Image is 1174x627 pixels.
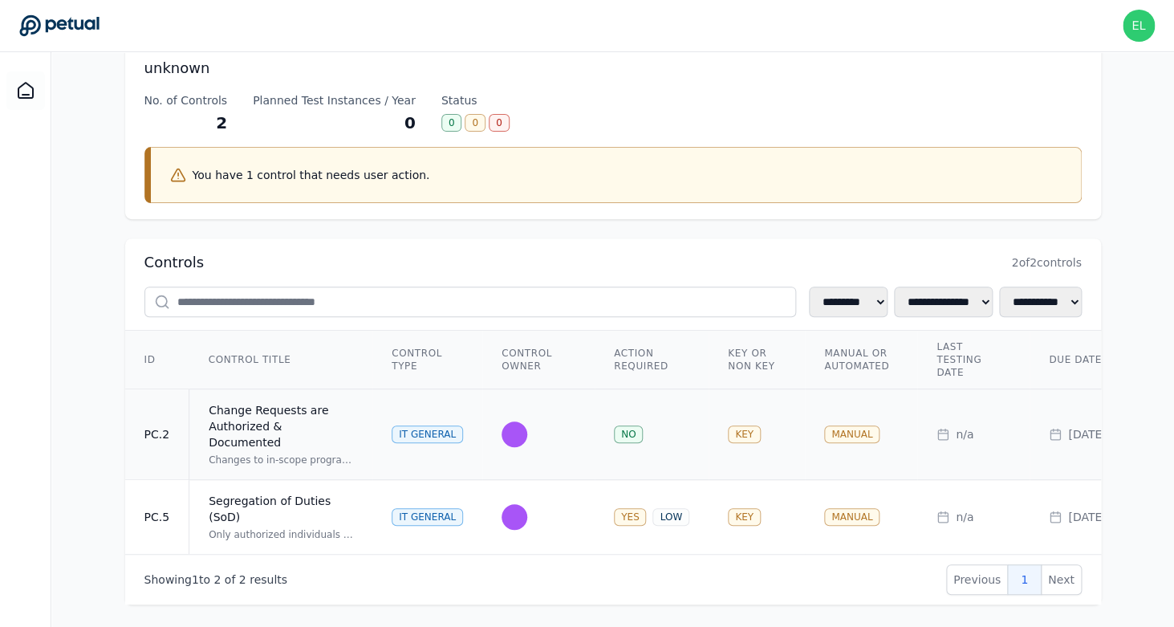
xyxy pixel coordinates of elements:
th: Last Testing Date [917,331,1030,389]
div: [DATE] [1049,509,1107,525]
div: n/a [936,509,1010,525]
div: 0 [253,112,416,134]
div: 0 [441,114,462,132]
p: Showing to of results [144,572,287,588]
div: Segregation of Duties (SoD) [209,493,353,525]
div: Change Requests are Authorized & Documented [209,402,353,450]
th: Key or Non Key [709,331,805,389]
button: Next [1041,564,1082,595]
th: Due Date [1030,331,1126,389]
td: PC.2 [125,389,189,480]
div: NO [614,425,643,443]
a: Dashboard [6,71,45,110]
div: 0 [465,114,485,132]
div: Only authorized individuals can migrate code changes into production. Code or configuration chang... [209,528,353,541]
div: Status [441,92,510,108]
div: n/a [936,426,1010,442]
div: KEY [728,508,761,526]
span: 2 [239,573,246,586]
div: LOW [652,508,689,526]
div: MANUAL [824,508,879,526]
div: IT General [392,508,463,526]
div: 0 [489,114,510,132]
div: No. of Controls [144,92,228,108]
button: 1 [1007,564,1042,595]
span: ID [144,353,156,366]
span: 1 [192,573,199,586]
img: eliot+upstart@petual.ai [1123,10,1155,42]
a: Go to Dashboard [19,14,100,37]
div: Changes to in-scope programs, data, code, configurations and key reports are authorized and docum... [209,454,353,466]
th: Control Type [372,331,482,389]
div: YES [614,508,647,526]
p: You have 1 control that needs user action. [193,167,430,183]
div: [DATE] [1049,426,1107,442]
td: PC.5 [125,480,189,555]
h1: unknown [144,57,1082,79]
div: Planned Test Instances / Year [253,92,416,108]
th: Manual or Automated [805,331,917,389]
div: MANUAL [824,425,879,443]
span: 2 [213,573,221,586]
span: 2 of 2 controls [1011,254,1081,271]
div: KEY [728,425,761,443]
div: 2 [144,112,228,134]
nav: Pagination [946,564,1082,595]
th: Control Owner [482,331,595,389]
div: IT General [392,425,463,443]
h2: Controls [144,251,204,274]
button: Previous [946,564,1008,595]
span: Control Title [209,353,291,366]
th: Action Required [595,331,709,389]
